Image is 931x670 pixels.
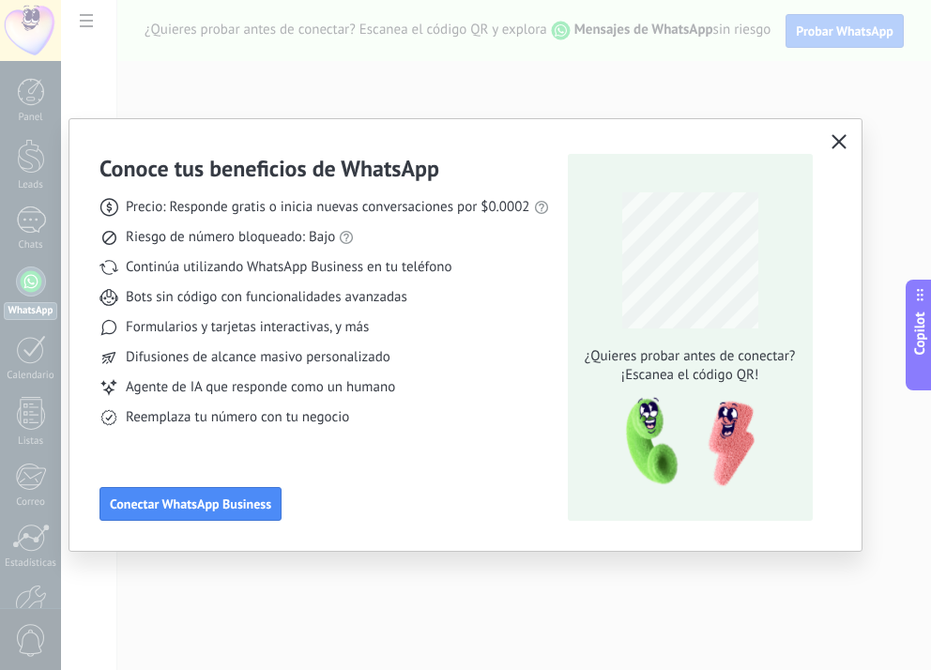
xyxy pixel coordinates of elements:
[126,348,390,367] span: Difusiones de alcance masivo personalizado
[579,366,801,385] span: ¡Escanea el código QR!
[126,288,407,307] span: Bots sin código con funcionalidades avanzadas
[910,312,929,356] span: Copilot
[126,258,451,277] span: Continúa utilizando WhatsApp Business en tu teléfono
[126,408,349,427] span: Reemplaza tu número con tu negocio
[126,198,530,217] span: Precio: Responde gratis o inicia nuevas conversaciones por $0.0002
[126,228,335,247] span: Riesgo de número bloqueado: Bajo
[126,378,395,397] span: Agente de IA que responde como un humano
[610,392,758,493] img: qr-pic-1x.png
[579,347,801,366] span: ¿Quieres probar antes de conectar?
[126,318,369,337] span: Formularios y tarjetas interactivas, y más
[99,487,282,521] button: Conectar WhatsApp Business
[99,154,439,183] h3: Conoce tus beneficios de WhatsApp
[110,497,271,510] span: Conectar WhatsApp Business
